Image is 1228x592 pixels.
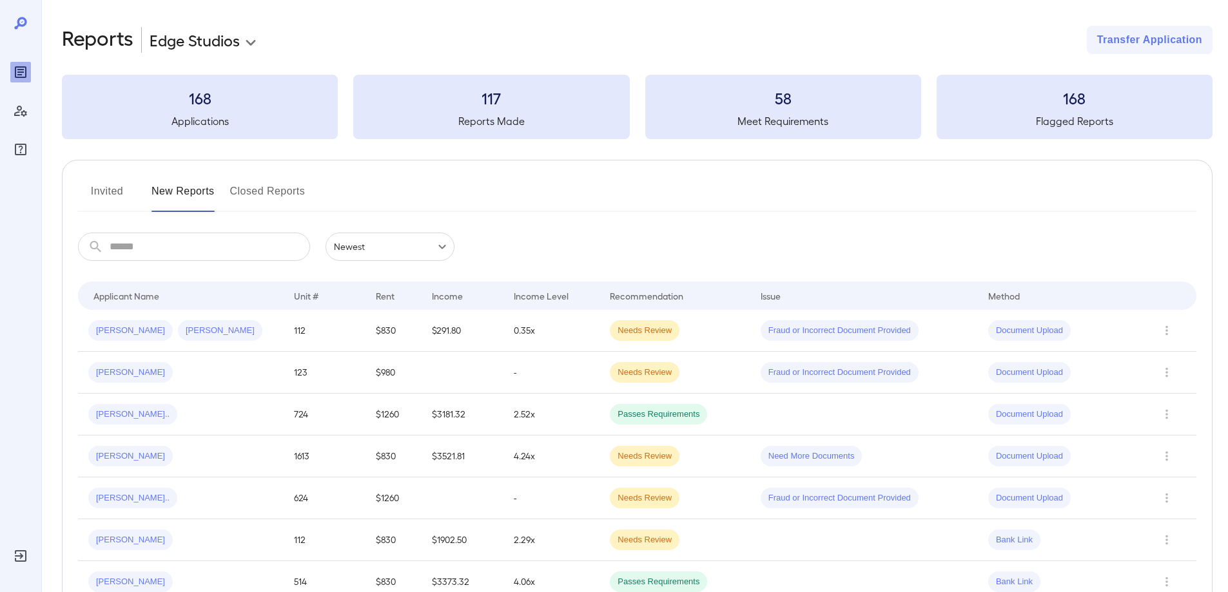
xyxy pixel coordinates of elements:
[761,288,781,303] div: Issue
[761,450,863,463] span: Need More Documents
[284,477,365,519] td: 624
[988,450,1071,463] span: Document Upload
[88,534,173,546] span: [PERSON_NAME]
[610,450,679,463] span: Needs Review
[284,519,365,561] td: 112
[10,139,31,160] div: FAQ
[988,492,1071,504] span: Document Upload
[610,492,679,504] span: Needs Review
[610,325,679,337] span: Needs Review
[422,435,503,477] td: $3521.81
[284,435,365,477] td: 1613
[503,352,599,394] td: -
[284,310,365,352] td: 112
[10,100,31,121] div: Manage Users
[422,310,503,352] td: $291.80
[988,534,1040,546] span: Bank Link
[988,576,1040,588] span: Bank Link
[294,288,318,303] div: Unit #
[376,288,396,303] div: Rent
[284,394,365,435] td: 724
[88,325,173,337] span: [PERSON_NAME]
[988,408,1071,421] span: Document Upload
[10,62,31,82] div: Reports
[365,477,422,519] td: $1260
[230,181,306,212] button: Closed Reports
[88,408,177,421] span: [PERSON_NAME]..
[10,546,31,566] div: Log Out
[88,450,173,463] span: [PERSON_NAME]
[1156,530,1177,550] button: Row Actions
[62,113,338,129] h5: Applications
[1156,404,1177,425] button: Row Actions
[988,367,1071,379] span: Document Upload
[610,367,679,379] span: Needs Review
[937,113,1213,129] h5: Flagged Reports
[93,288,159,303] div: Applicant Name
[365,352,422,394] td: $980
[645,113,921,129] h5: Meet Requirements
[761,367,919,379] span: Fraud or Incorrect Document Provided
[503,435,599,477] td: 4.24x
[78,181,136,212] button: Invited
[365,310,422,352] td: $830
[1087,26,1213,54] button: Transfer Application
[503,310,599,352] td: 0.35x
[62,26,133,54] h2: Reports
[422,394,503,435] td: $3181.32
[645,88,921,108] h3: 58
[353,88,629,108] h3: 117
[1156,320,1177,341] button: Row Actions
[178,325,262,337] span: [PERSON_NAME]
[610,576,707,588] span: Passes Requirements
[1156,488,1177,508] button: Row Actions
[365,435,422,477] td: $830
[62,88,338,108] h3: 168
[514,288,569,303] div: Income Level
[62,75,1213,139] summary: 168Applications117Reports Made58Meet Requirements168Flagged Reports
[937,88,1213,108] h3: 168
[326,233,454,261] div: Newest
[988,288,1020,303] div: Method
[988,325,1071,337] span: Document Upload
[1156,571,1177,592] button: Row Actions
[150,30,240,50] p: Edge Studios
[88,576,173,588] span: [PERSON_NAME]
[503,477,599,519] td: -
[365,394,422,435] td: $1260
[432,288,463,303] div: Income
[610,408,707,421] span: Passes Requirements
[88,367,173,379] span: [PERSON_NAME]
[503,394,599,435] td: 2.52x
[151,181,215,212] button: New Reports
[610,534,679,546] span: Needs Review
[284,352,365,394] td: 123
[503,519,599,561] td: 2.29x
[88,492,177,504] span: [PERSON_NAME]..
[761,492,919,504] span: Fraud or Incorrect Document Provided
[353,113,629,129] h5: Reports Made
[1156,446,1177,466] button: Row Actions
[610,288,683,303] div: Recommendation
[761,325,919,337] span: Fraud or Incorrect Document Provided
[422,519,503,561] td: $1902.50
[365,519,422,561] td: $830
[1156,362,1177,383] button: Row Actions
